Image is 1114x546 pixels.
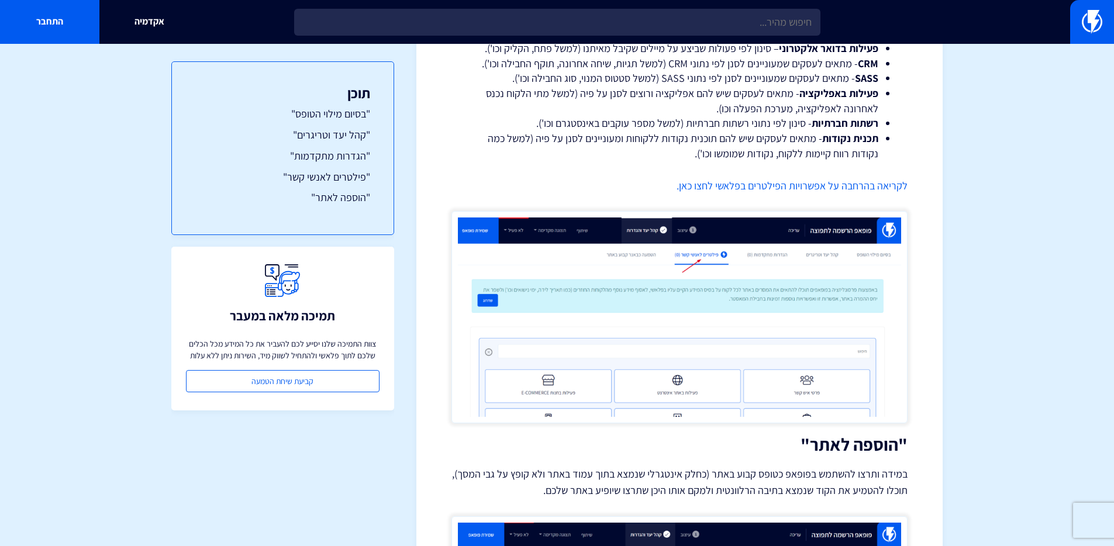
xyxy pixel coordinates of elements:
h3: תוכן [195,85,370,101]
h3: תמיכה מלאה במעבר [230,309,335,323]
strong: רשתות חברתיות [812,116,878,130]
p: במידה ותרצו להשתמש בפופאפ כטופס קבוע באתר (כחלק אינטגרלי שנמצא בתוך עמוד באתר ולא קופץ על גבי המס... [451,466,908,499]
strong: תכנית נקודות [822,132,878,145]
h2: "הוספה לאתר" [451,435,908,454]
a: "פילטרים לאנשי קשר" [195,170,370,185]
a: קביעת שיחת הטמעה [186,370,380,392]
a: "בסיום מילוי הטופס" [195,106,370,122]
strong: SASS [855,71,878,85]
li: - סינון לפי נתוני רשתות חברתיות (למשל מספר עוקבים באינסטגרם וכו'). [481,116,878,131]
input: חיפוש מהיר... [294,9,820,36]
li: - מתאים לעסקים שמעוניינים לסנן לפי נתוני SASS (למשל סטטוס המנוי, סוג החבילה וכו'). [481,71,878,86]
a: "הגדרות מתקדמות" [195,148,370,164]
li: - מתאים לעסקים שיש להם אפליקציה ורוצים לסנן על פיה (למשל מתי הלקוח נכנס לאחרונה לאפליקציה, מערכת ... [481,86,878,116]
strong: פעילות באפליקציה [799,87,878,100]
a: "קהל יעד וטריגרים" [195,127,370,143]
a: לקריאה בהרחבה על אפשרויות הפילטרים בפלאשי לחצו כאן. [677,179,908,192]
strong: פעילות בדואר אלקטרוני [779,42,878,55]
p: צוות התמיכה שלנו יסייע לכם להעביר את כל המידע מכל הכלים שלכם לתוך פלאשי ולהתחיל לשווק מיד, השירות... [186,338,380,361]
li: - מתאים לעסקים שמעוניינים לסנן לפי נתוני CRM (למשל תגיות, שיחה אחרונה, תוקף החבילה וכו'). [481,56,878,71]
li: – סינון לפי פעולות שביצע על מיילים שקיבל מאיתנו (למשל פתח, הקליק וכו'). [481,41,878,56]
strong: CRM [858,57,878,70]
li: - מתאים לעסקים שיש להם תוכנית נקודות ללקוחות ומעוניינים לסנן על פיה (למשל כמה נקודות רווח קיימות ... [481,131,878,161]
a: "הוספה לאתר" [195,190,370,205]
